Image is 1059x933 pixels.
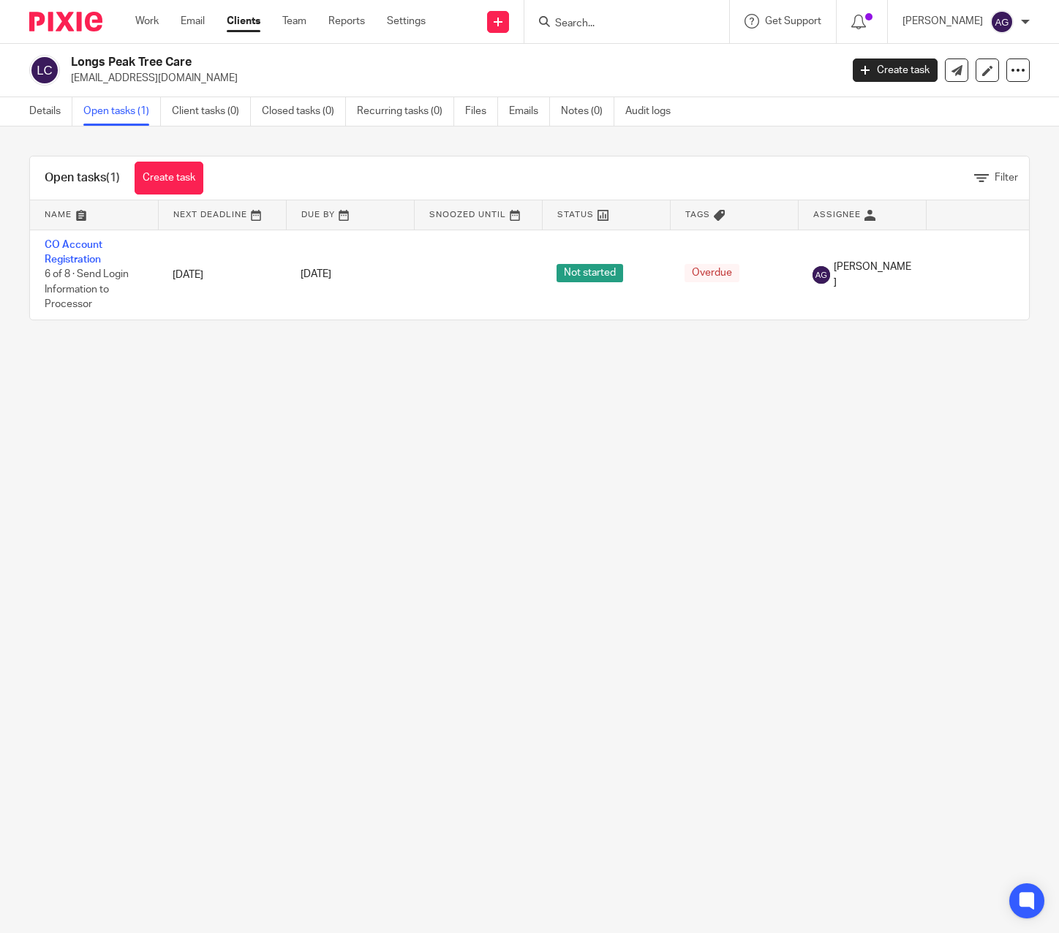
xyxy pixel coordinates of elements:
span: [DATE] [301,270,331,280]
a: Client tasks (0) [172,97,251,126]
a: Work [135,14,159,29]
a: Create task [135,162,203,194]
h2: Longs Peak Tree Care [71,55,679,70]
span: 6 of 8 · Send Login Information to Processor [45,269,129,309]
a: CO Account Registration [45,240,102,265]
a: Emails [509,97,550,126]
span: Filter [995,173,1018,183]
span: Not started [557,264,623,282]
span: [PERSON_NAME] [834,260,911,290]
span: Overdue [685,264,739,282]
span: Snoozed Until [429,211,506,219]
img: Pixie [29,12,102,31]
img: svg%3E [990,10,1014,34]
span: Get Support [765,16,821,26]
a: Create task [853,58,938,82]
h1: Open tasks [45,170,120,186]
a: Closed tasks (0) [262,97,346,126]
a: Reports [328,14,365,29]
span: (1) [106,172,120,184]
a: Recurring tasks (0) [357,97,454,126]
p: [EMAIL_ADDRESS][DOMAIN_NAME] [71,71,831,86]
a: Settings [387,14,426,29]
a: Notes (0) [561,97,614,126]
a: Details [29,97,72,126]
td: [DATE] [158,230,286,320]
a: Open tasks (1) [83,97,161,126]
a: Email [181,14,205,29]
input: Search [554,18,685,31]
a: Clients [227,14,260,29]
img: svg%3E [813,266,830,284]
a: Files [465,97,498,126]
span: Status [557,211,594,219]
a: Team [282,14,306,29]
a: Audit logs [625,97,682,126]
span: Tags [685,211,710,219]
img: svg%3E [29,55,60,86]
p: [PERSON_NAME] [902,14,983,29]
